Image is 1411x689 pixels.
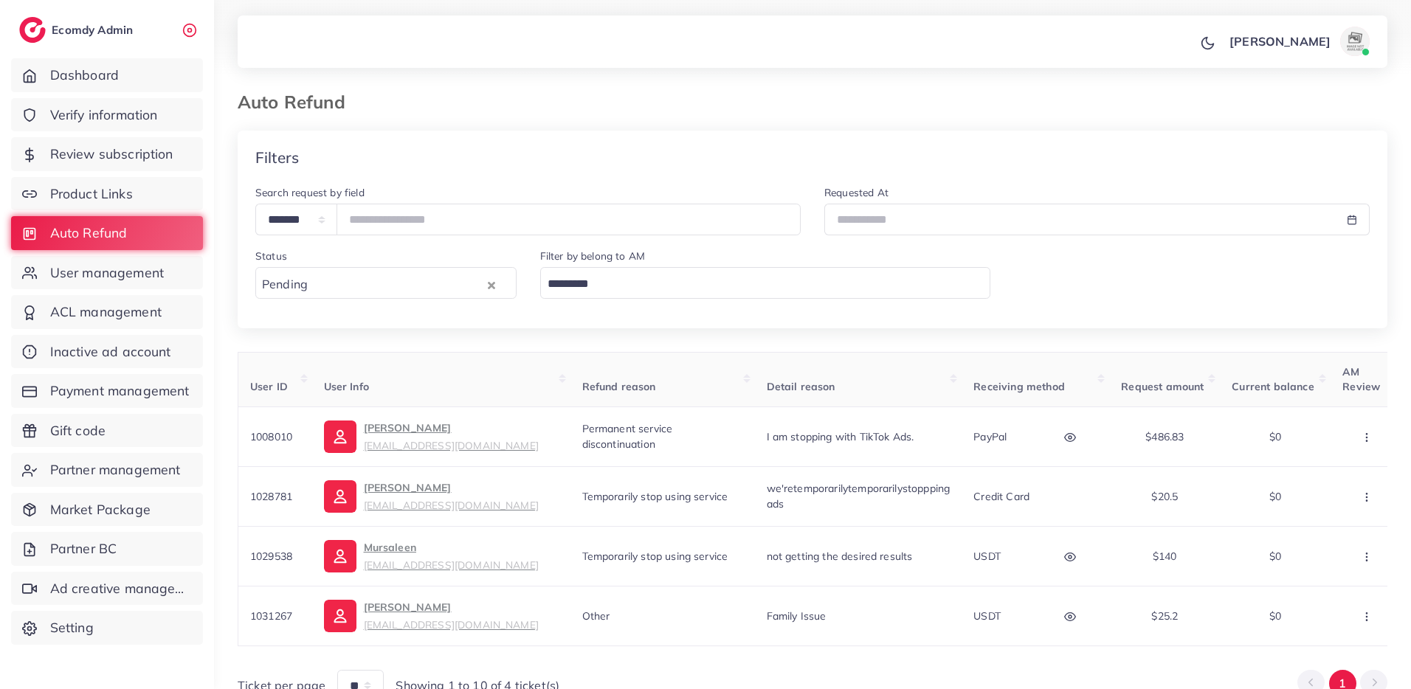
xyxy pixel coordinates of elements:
a: [PERSON_NAME][EMAIL_ADDRESS][DOMAIN_NAME] [324,419,539,454]
span: Permanent service discontinuation [582,422,673,450]
p: [PERSON_NAME] [364,479,539,514]
a: logoEcomdy Admin [19,17,137,43]
span: Setting [50,618,94,637]
span: Inactive ad account [50,342,171,361]
span: Partner BC [50,539,117,558]
span: 1031267 [250,609,292,623]
span: Verify information [50,105,158,125]
p: USDT [973,607,1001,625]
img: ic-user-info.36bf1079.svg [324,540,356,572]
span: Gift code [50,421,106,440]
span: User Info [324,380,369,393]
a: Setting [11,611,203,645]
label: Status [255,249,287,263]
label: Filter by belong to AM [540,249,646,263]
small: [EMAIL_ADDRESS][DOMAIN_NAME] [364,439,539,451]
span: $140 [1153,550,1177,563]
span: Family Issue [767,609,827,623]
small: [EMAIL_ADDRESS][DOMAIN_NAME] [364,558,539,571]
img: ic-user-info.36bf1079.svg [324,480,356,513]
span: User ID [250,380,288,393]
span: I am stopping with TikTok Ads. [767,430,914,443]
a: Ad creative management [11,572,203,606]
p: PayPal [973,428,1007,446]
span: Payment management [50,381,190,401]
a: Verify information [11,98,203,132]
span: we'retemporarilytemporarilystoppping ads [767,482,951,510]
span: Ad creative management [50,579,192,598]
span: AM Review [1342,365,1380,393]
p: USDT [973,547,1001,565]
a: [PERSON_NAME][EMAIL_ADDRESS][DOMAIN_NAME] [324,598,539,634]
p: [PERSON_NAME] [1229,32,1331,50]
input: Search for option [542,273,982,296]
img: ic-user-info.36bf1079.svg [324,420,356,453]
a: Mursaleen[EMAIL_ADDRESS][DOMAIN_NAME] [324,539,539,574]
a: Auto Refund [11,216,203,250]
a: User management [11,256,203,290]
span: $486.83 [1145,430,1184,443]
a: Review subscription [11,137,203,171]
a: Partner BC [11,532,203,566]
span: 1028781 [250,490,292,503]
a: Dashboard [11,58,203,92]
input: Search for option [312,273,483,296]
span: Partner management [50,460,181,479]
span: Temporarily stop using service [582,550,728,563]
span: Receiving method [973,380,1065,393]
a: Gift code [11,414,203,448]
span: $0 [1269,609,1281,623]
a: Inactive ad account [11,335,203,369]
label: Requested At [824,185,889,200]
span: Other [582,609,610,623]
span: Pending [259,274,311,296]
span: $25.2 [1151,609,1178,623]
div: Search for option [255,267,517,299]
span: 1008010 [250,430,292,443]
span: Refund reason [582,380,656,393]
span: not getting the desired results [767,550,913,563]
h4: Filters [255,148,299,167]
img: ic-user-info.36bf1079.svg [324,600,356,632]
small: [EMAIL_ADDRESS][DOMAIN_NAME] [364,499,539,511]
a: Product Links [11,177,203,211]
span: User management [50,263,164,283]
img: avatar [1340,27,1370,56]
span: Auto Refund [50,224,128,243]
p: Credit card [973,488,1029,505]
span: Temporarily stop using service [582,490,728,503]
img: logo [19,17,46,43]
span: $0 [1269,490,1281,503]
span: Market Package [50,500,151,519]
span: $20.5 [1151,490,1178,503]
label: Search request by field [255,185,365,200]
small: [EMAIL_ADDRESS][DOMAIN_NAME] [364,618,539,631]
span: Detail reason [767,380,835,393]
a: Market Package [11,493,203,527]
span: Review subscription [50,145,173,164]
h2: Ecomdy Admin [52,23,137,37]
p: Mursaleen [364,539,539,574]
span: Current balance [1232,380,1314,393]
button: Clear Selected [488,276,495,293]
a: Partner management [11,453,203,487]
p: [PERSON_NAME] [364,419,539,454]
a: [PERSON_NAME]avatar [1221,27,1376,56]
a: Payment management [11,374,203,408]
span: ACL management [50,302,162,322]
div: Search for option [540,267,991,299]
span: $0 [1269,430,1281,443]
span: 1029538 [250,550,292,563]
span: Dashboard [50,66,119,85]
span: Request amount [1121,380,1204,393]
span: $0 [1269,550,1281,563]
p: [PERSON_NAME] [364,598,539,634]
span: Product Links [50,184,133,204]
a: ACL management [11,295,203,329]
h3: Auto Refund [238,91,357,113]
a: [PERSON_NAME][EMAIL_ADDRESS][DOMAIN_NAME] [324,479,539,514]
